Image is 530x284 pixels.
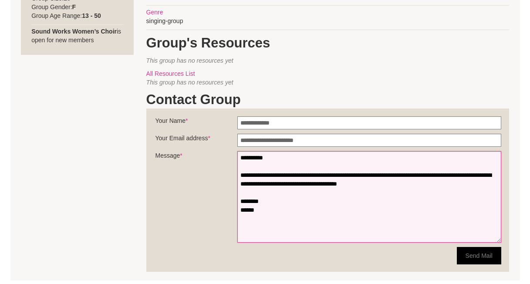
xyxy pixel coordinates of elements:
[146,79,233,86] span: This group has no resources yet
[82,12,101,19] strong: 13 - 50
[155,116,237,129] label: Your Name
[457,247,501,264] button: Send Mail
[155,151,237,164] label: Message
[72,3,76,10] strong: F
[146,34,509,52] h1: Group's Resources
[31,28,117,35] strong: Sound Works Women’s Choir
[146,91,509,108] h1: Contact Group
[155,134,237,147] label: Your Email address
[146,8,509,17] div: Genre
[146,57,233,64] span: This group has no resources yet
[146,69,509,78] div: All Resources List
